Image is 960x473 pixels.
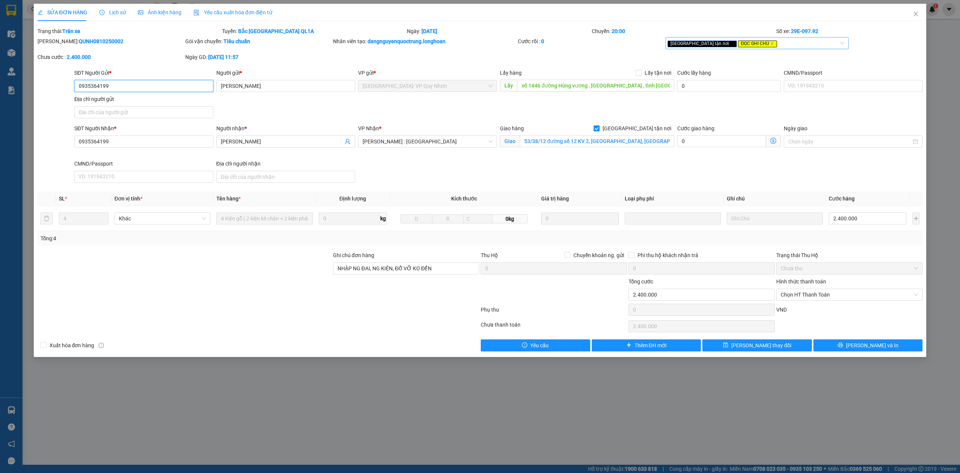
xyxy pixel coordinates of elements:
input: Dọc đường [517,80,674,92]
span: plus [626,342,631,348]
button: plusThêm ĐH mới [592,339,701,351]
div: Tổng: 4 [40,234,370,243]
b: 29E-097.92 [791,28,818,34]
span: Yêu cầu xuất hóa đơn điện tử [193,9,273,15]
span: Thu Hộ [481,252,498,258]
button: plus [912,212,919,224]
input: R [432,214,464,223]
div: Tuyến: [221,27,406,35]
label: Cước lấy hàng [677,70,711,76]
div: Chưa thanh toán [480,321,628,334]
span: Tổng cước [628,279,653,285]
b: Tiêu chuẩn [223,38,250,44]
button: printer[PERSON_NAME] và In [813,339,923,351]
span: Lấy hàng [500,70,522,76]
span: SỬA ĐƠN HÀNG [37,9,87,15]
b: 0 [541,38,544,44]
b: Trên xe [62,28,80,34]
span: info-circle [99,343,104,348]
span: Kích thước [451,196,477,202]
span: close [913,11,919,17]
input: Địa chỉ của người gửi [74,106,213,118]
div: CMND/Passport [74,160,213,168]
span: close [770,42,774,45]
input: Giao tận nơi [520,135,674,147]
span: user-add [345,139,351,145]
span: Giao hàng [500,125,524,131]
input: VD: Bàn, Ghế [216,212,312,224]
span: Thêm ĐH mới [634,341,666,349]
span: save [723,342,728,348]
input: Cước lấy hàng [677,80,781,92]
label: Ghi chú đơn hàng [333,252,374,258]
b: Bắc [GEOGRAPHIC_DATA] QL1A [238,28,314,34]
span: Ảnh kiện hàng [138,9,181,15]
span: picture [138,10,143,15]
label: Hình thức thanh toán [776,279,826,285]
b: 20:00 [612,28,625,34]
span: Xuất hóa đơn hàng [46,341,97,349]
div: SĐT Người Gửi [74,69,213,77]
span: kg [379,212,387,224]
div: Người nhận [216,124,355,133]
label: Cước giao hàng [677,125,714,131]
span: clock-circle [99,10,105,15]
div: Địa chỉ người nhận [216,160,355,168]
input: 0 [541,212,619,224]
span: Bình Định: VP Quy Nhơn [363,80,492,92]
b: 2.400.000 [67,54,91,60]
div: Nhân viên tạo: [333,37,516,45]
button: save[PERSON_NAME] thay đổi [702,339,812,351]
div: [PERSON_NAME]: [37,37,184,45]
div: Trạng thái Thu Hộ [776,251,922,259]
span: Khác [119,213,206,224]
span: exclamation-circle [522,342,527,348]
span: 0kg [492,214,528,223]
div: Ngày: [406,27,591,35]
span: dollar-circle [770,138,776,144]
div: Cước rồi : [518,37,664,45]
label: Ngày giao [784,125,807,131]
input: Ghi Chú [727,212,823,224]
span: Nhận: [3,17,29,27]
div: Địa chỉ người gửi [74,95,213,103]
span: Lịch sử [99,9,126,15]
b: [DATE] 11:57 [208,54,238,60]
div: Số xe: [775,27,923,35]
span: edit [37,10,43,15]
span: [PERSON_NAME] thay đổi [731,341,791,349]
span: Hồ Chí Minh : Kho Quận 12 [363,136,492,147]
input: Cước giao hàng [677,135,766,147]
input: Ngày giao [788,137,911,146]
button: Close [905,4,926,25]
span: Cước hàng [829,196,855,202]
span: close [730,42,734,45]
img: icon [193,10,199,16]
span: Yêu cầu [530,341,549,349]
span: [GEOGRAPHIC_DATA] tận nơi [600,124,674,133]
div: VP gửi [358,69,497,77]
span: Chuyển khoản ng. gửi [570,251,627,259]
span: [GEOGRAPHIC_DATA]: Kho Văn Điển Thanh Trì [3,27,201,89]
span: printer [838,342,843,348]
th: Ghi chú [724,191,826,206]
input: C [463,214,492,223]
div: CMND/Passport [784,69,922,77]
span: [PERSON_NAME] và In [846,341,898,349]
button: exclamation-circleYêu cầu [481,339,590,351]
span: Giao [500,135,520,147]
span: VND [776,307,787,313]
div: Người gửi [216,69,355,77]
span: Phí thu hộ khách nhận trả [634,251,701,259]
input: Địa chỉ của người nhận [216,171,355,183]
span: Định lượng [339,196,366,202]
b: dangnguyenquoctrung.longhoan [367,38,445,44]
div: Trạng thái: [37,27,222,35]
span: VP Nhận [358,125,379,131]
span: Lấy [500,80,517,92]
input: D [400,214,432,223]
b: QUNH0810250002 [79,38,123,44]
b: [DATE] [421,28,437,34]
span: Đơn vị tính [114,196,142,202]
input: Ghi chú đơn hàng [333,262,479,274]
